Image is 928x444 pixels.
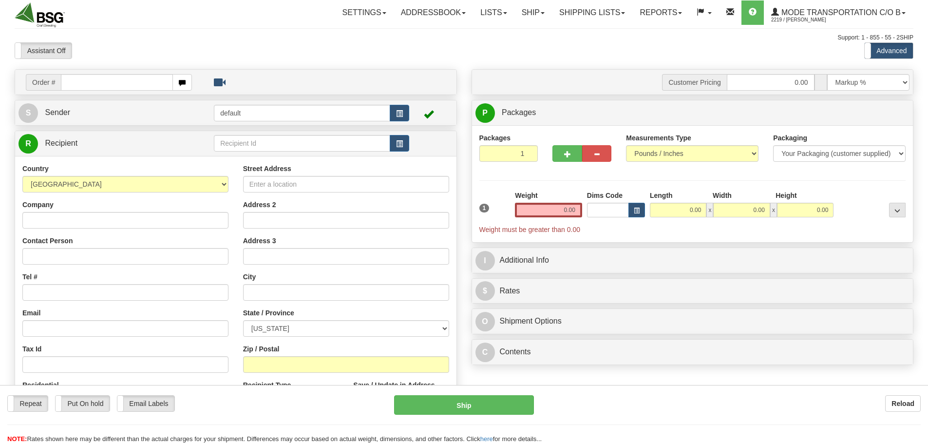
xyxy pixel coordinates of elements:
label: Measurements Type [626,133,691,143]
button: Reload [885,395,921,412]
label: Weight [515,191,537,200]
span: Sender [45,108,70,116]
span: Customer Pricing [662,74,726,91]
label: Street Address [243,164,291,174]
span: P [475,103,495,123]
span: Mode Transportation c/o B [779,8,901,17]
span: I [475,251,495,270]
label: Zip / Postal [243,344,280,354]
label: Company [22,200,54,210]
label: Assistant Off [15,43,72,58]
button: Ship [394,395,534,415]
a: S Sender [19,103,214,123]
span: 2219 / [PERSON_NAME] [771,15,844,25]
label: Repeat [8,396,48,411]
span: Recipient [45,139,77,147]
label: Email Labels [117,396,174,411]
label: Contact Person [22,236,73,246]
label: Dims Code [587,191,623,200]
span: Order # [26,74,61,91]
a: Addressbook [394,0,473,25]
span: x [706,203,713,217]
div: ... [889,203,906,217]
span: Weight must be greater than 0.00 [479,226,581,233]
label: Width [713,191,732,200]
label: Recipient Type [243,380,291,390]
div: Support: 1 - 855 - 55 - 2SHIP [15,34,913,42]
span: 1 [479,204,490,212]
label: Put On hold [56,396,110,411]
input: Sender Id [214,105,390,121]
label: Packages [479,133,511,143]
span: x [770,203,777,217]
label: State / Province [243,308,294,318]
b: Reload [891,400,914,407]
span: NOTE: [7,435,27,443]
a: OShipment Options [475,311,910,331]
label: Address 3 [243,236,276,246]
a: Lists [473,0,514,25]
a: P Packages [475,103,910,123]
span: R [19,134,38,154]
label: Address 2 [243,200,276,210]
label: Packaging [773,133,807,143]
a: here [480,435,493,443]
a: Shipping lists [552,0,632,25]
label: Tax Id [22,344,41,354]
label: Advanced [865,43,913,58]
label: Residential [22,380,59,390]
label: Height [776,191,797,200]
a: IAdditional Info [475,251,910,270]
span: S [19,103,38,123]
a: $Rates [475,281,910,301]
a: Mode Transportation c/o B 2219 / [PERSON_NAME] [764,0,913,25]
label: Length [650,191,673,200]
span: $ [475,281,495,301]
label: Save / Update in Address Book [353,380,449,400]
span: C [475,343,495,362]
label: Email [22,308,40,318]
span: O [475,312,495,331]
a: R Recipient [19,134,192,154]
input: Recipient Id [214,135,390,152]
label: City [243,272,256,282]
label: Country [22,164,49,174]
a: Reports [632,0,689,25]
label: Tel # [22,272,38,282]
a: Ship [514,0,552,25]
a: CContents [475,342,910,362]
img: logo2219.jpg [15,2,65,27]
a: Settings [335,0,394,25]
input: Enter a location [243,176,449,193]
span: Packages [502,108,536,116]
